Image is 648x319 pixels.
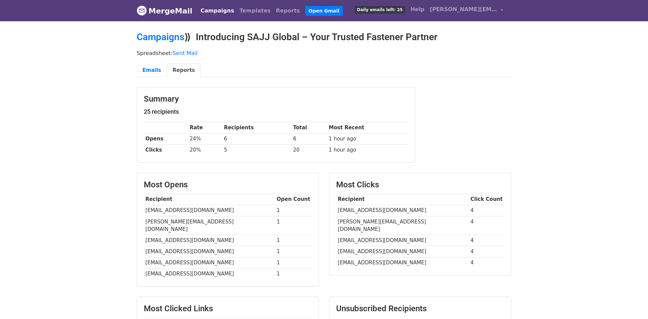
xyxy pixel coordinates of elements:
[430,5,497,14] span: [PERSON_NAME][EMAIL_ADDRESS][DOMAIN_NAME]
[137,5,147,16] img: MergeMail logo
[144,180,312,190] h3: Most Opens
[137,63,167,77] a: Emails
[222,144,292,156] td: 5
[137,4,192,18] a: MergeMail
[275,246,312,257] td: 1
[188,133,222,144] td: 24%
[336,304,504,314] h3: Unsubscribed Recipients
[144,108,408,115] h5: 25 recipients
[275,235,312,246] td: 1
[336,194,469,205] th: Recipient
[469,246,504,257] td: 4
[144,216,275,235] td: [PERSON_NAME][EMAIL_ADDRESS][DOMAIN_NAME]
[144,304,312,314] h3: Most Clicked Links
[327,133,408,144] td: 1 hour ago
[469,216,504,235] td: 4
[336,257,469,268] td: [EMAIL_ADDRESS][DOMAIN_NAME]
[188,144,222,156] td: 20%
[137,31,184,43] a: Campaigns
[292,133,327,144] td: 6
[237,4,273,18] a: Templates
[188,122,222,133] th: Rate
[137,31,511,43] h2: ⟫ Introducing SAJJ Global – Your Trusted Fastener Partner
[427,3,506,19] a: [PERSON_NAME][EMAIL_ADDRESS][DOMAIN_NAME]
[336,205,469,216] td: [EMAIL_ADDRESS][DOMAIN_NAME]
[275,257,312,268] td: 1
[292,144,327,156] td: 20
[144,205,275,216] td: [EMAIL_ADDRESS][DOMAIN_NAME]
[144,268,275,280] td: [EMAIL_ADDRESS][DOMAIN_NAME]
[469,235,504,246] td: 4
[222,122,292,133] th: Recipients
[144,144,188,156] th: Clicks
[305,6,343,16] a: Open Gmail
[144,246,275,257] td: [EMAIL_ADDRESS][DOMAIN_NAME]
[275,216,312,235] td: 1
[167,63,200,77] a: Reports
[336,216,469,235] td: [PERSON_NAME][EMAIL_ADDRESS][DOMAIN_NAME]
[144,133,188,144] th: Opens
[336,246,469,257] td: [EMAIL_ADDRESS][DOMAIN_NAME]
[327,122,408,133] th: Most Recent
[144,235,275,246] td: [EMAIL_ADDRESS][DOMAIN_NAME]
[469,194,504,205] th: Click Count
[275,268,312,280] td: 1
[144,194,275,205] th: Recipient
[275,194,312,205] th: Open Count
[144,257,275,268] td: [EMAIL_ADDRESS][DOMAIN_NAME]
[144,94,408,104] h3: Summary
[352,3,408,16] a: Daily emails left: 25
[327,144,408,156] td: 1 hour ago
[469,257,504,268] td: 4
[222,133,292,144] td: 6
[408,3,427,16] a: Help
[275,205,312,216] td: 1
[355,6,405,14] span: Daily emails left: 25
[469,205,504,216] td: 4
[336,180,504,190] h3: Most Clicks
[292,122,327,133] th: Total
[198,4,237,18] a: Campaigns
[336,235,469,246] td: [EMAIL_ADDRESS][DOMAIN_NAME]
[137,50,511,57] p: Spreadsheet:
[172,50,197,56] a: Sent Mail
[273,4,303,18] a: Reports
